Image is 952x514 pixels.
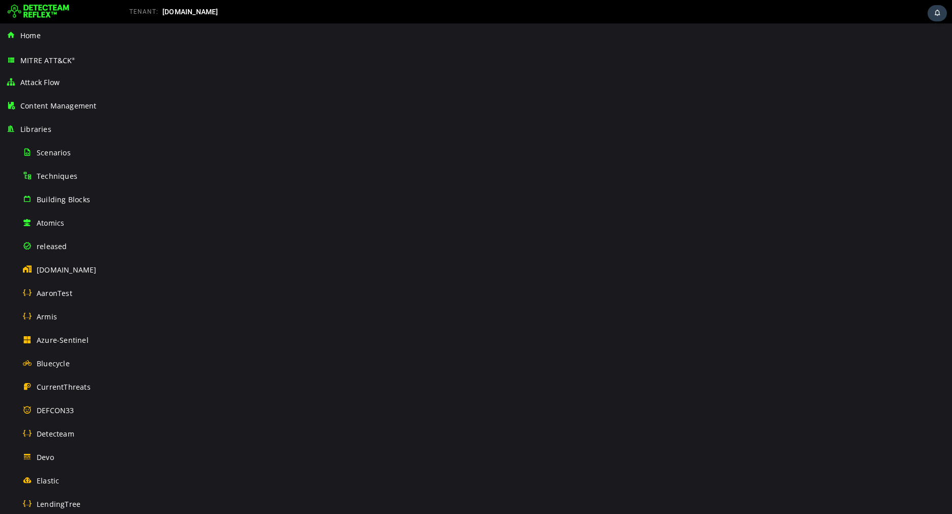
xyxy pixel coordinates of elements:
span: Atomics [37,218,64,228]
span: DEFCON33 [37,405,74,415]
div: Task Notifications [928,5,947,21]
span: released [37,241,67,251]
span: Building Blocks [37,195,90,204]
span: [DOMAIN_NAME] [37,265,97,275]
span: TENANT: [129,8,158,15]
span: LendingTree [37,499,80,509]
span: Home [20,31,41,40]
span: Techniques [37,171,77,181]
sup: ® [72,57,75,61]
span: Bluecycle [37,359,70,368]
span: [DOMAIN_NAME] [162,8,218,16]
span: CurrentThreats [37,382,91,392]
span: Content Management [20,101,97,111]
span: Azure-Sentinel [37,335,89,345]
span: AaronTest [37,288,72,298]
span: MITRE ATT&CK [20,56,75,65]
span: Libraries [20,124,51,134]
span: Elastic [37,476,59,485]
span: Detecteam [37,429,74,439]
span: Devo [37,452,54,462]
span: Armis [37,312,57,321]
span: Attack Flow [20,77,60,87]
span: Scenarios [37,148,71,157]
img: Detecteam logo [8,4,69,20]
